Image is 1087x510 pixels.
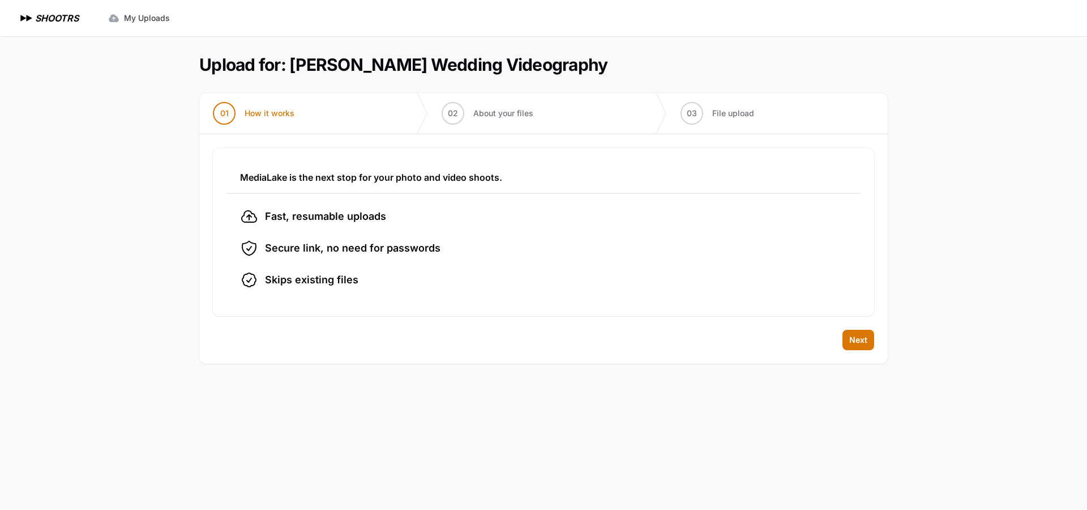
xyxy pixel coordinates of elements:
[687,108,697,119] span: 03
[101,8,177,28] a: My Uploads
[220,108,229,119] span: 01
[124,12,170,24] span: My Uploads
[842,330,874,350] button: Next
[245,108,294,119] span: How it works
[199,93,308,134] button: 01 How it works
[265,240,440,256] span: Secure link, no need for passwords
[18,11,35,25] img: SHOOTRS
[428,93,547,134] button: 02 About your files
[199,54,607,75] h1: Upload for: [PERSON_NAME] Wedding Videography
[473,108,533,119] span: About your files
[849,334,867,346] span: Next
[448,108,458,119] span: 02
[18,11,79,25] a: SHOOTRS SHOOTRS
[35,11,79,25] h1: SHOOTRS
[265,209,386,224] span: Fast, resumable uploads
[265,272,358,288] span: Skips existing files
[240,171,847,184] h3: MediaLake is the next stop for your photo and video shoots.
[667,93,768,134] button: 03 File upload
[712,108,754,119] span: File upload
